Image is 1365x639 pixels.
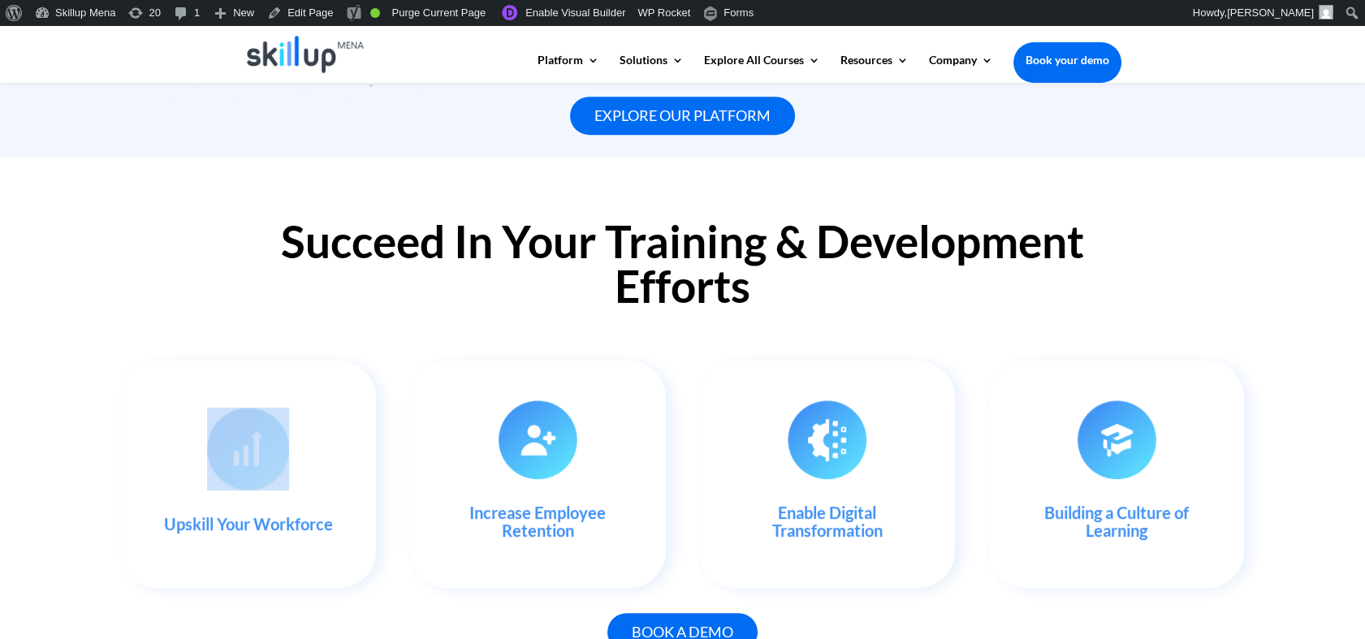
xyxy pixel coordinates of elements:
a: Platform [538,54,599,82]
a: Company [929,54,993,82]
h3: Building a Culture of Learning [1015,503,1219,547]
a: Explore our platform [570,97,795,135]
span: [PERSON_NAME] [1227,6,1314,19]
h3: Enable Digital Transformation [725,503,929,547]
img: Skillup Mena [247,36,365,73]
a: Solutions [620,54,684,82]
iframe: Chat Widget [1284,561,1365,639]
img: L&D Journey - Skillup [1078,400,1156,479]
img: L&D Journey - Skillup [788,400,866,479]
a: Book your demo [1013,42,1121,78]
h3: Upskill Your Workforce [147,515,351,541]
img: custom content - Skillup [207,408,289,490]
img: learning management system - Skillup [499,400,577,479]
h2: Succeed In Your Training & Development Efforts [244,219,1121,317]
a: Resources [840,54,909,82]
a: Explore All Courses [704,54,820,82]
div: Good [370,8,380,18]
h3: Increase Employee Retention [436,503,640,547]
